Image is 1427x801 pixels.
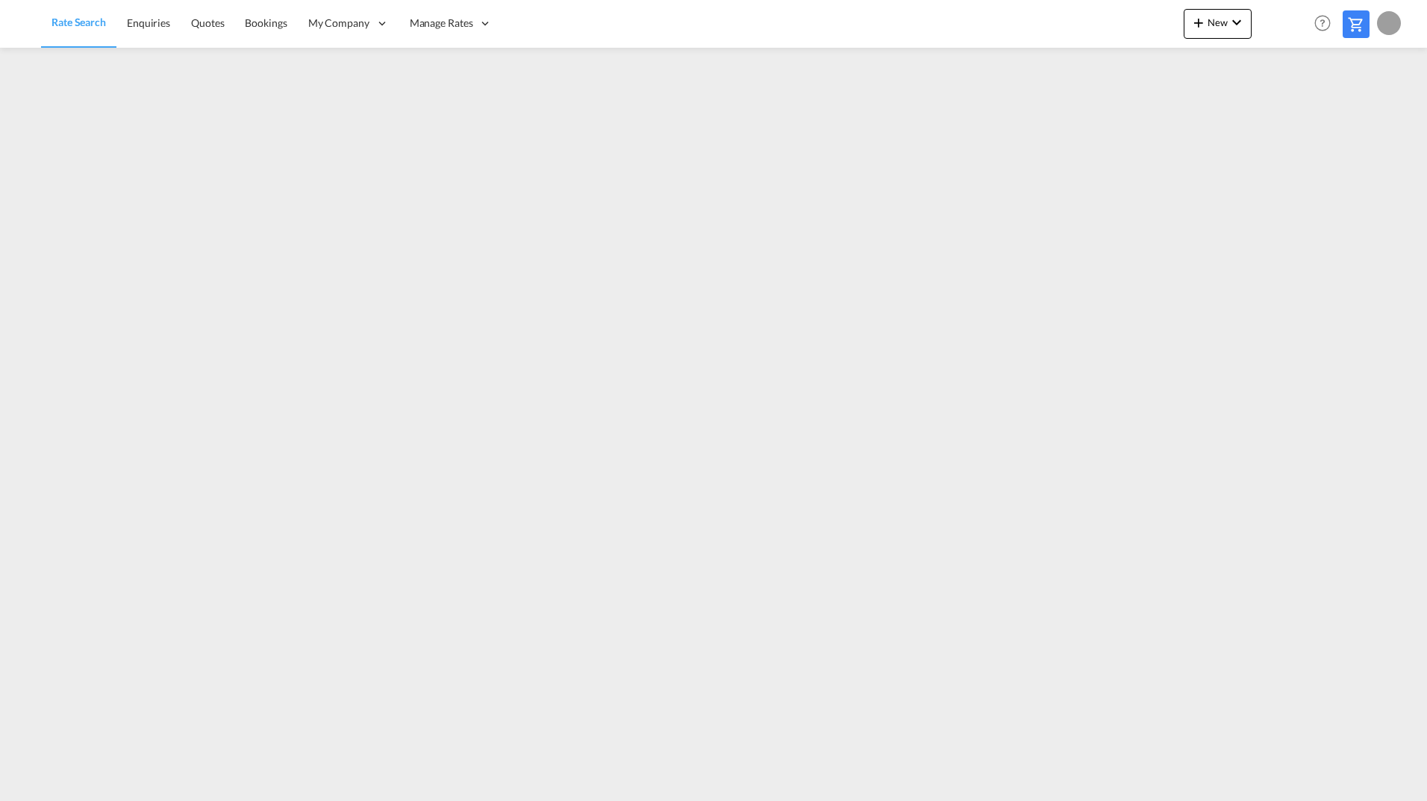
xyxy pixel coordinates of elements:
span: My Company [308,16,369,31]
span: Enquiries [127,16,170,29]
button: icon-plus 400-fgNewicon-chevron-down [1184,9,1252,39]
span: Rate Search [51,16,106,28]
span: New [1190,16,1246,28]
span: Help [1310,10,1335,36]
md-icon: icon-chevron-down [1228,13,1246,31]
span: Quotes [191,16,224,29]
div: Help [1310,10,1343,37]
span: Bookings [245,16,287,29]
md-icon: icon-plus 400-fg [1190,13,1208,31]
span: Manage Rates [410,16,473,31]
